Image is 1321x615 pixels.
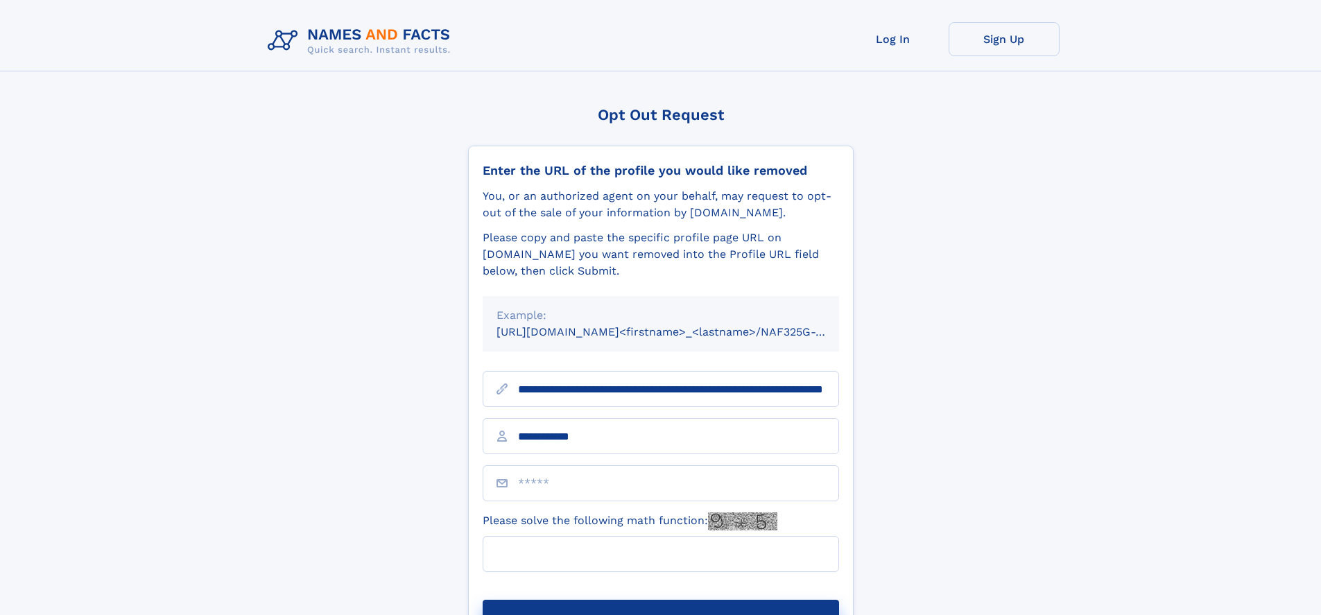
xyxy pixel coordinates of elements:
a: Sign Up [949,22,1060,56]
img: Logo Names and Facts [262,22,462,60]
a: Log In [838,22,949,56]
div: You, or an authorized agent on your behalf, may request to opt-out of the sale of your informatio... [483,188,839,221]
small: [URL][DOMAIN_NAME]<firstname>_<lastname>/NAF325G-xxxxxxxx [497,325,865,338]
div: Please copy and paste the specific profile page URL on [DOMAIN_NAME] you want removed into the Pr... [483,229,839,279]
div: Opt Out Request [468,106,854,123]
div: Example: [497,307,825,324]
label: Please solve the following math function: [483,512,777,530]
div: Enter the URL of the profile you would like removed [483,163,839,178]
